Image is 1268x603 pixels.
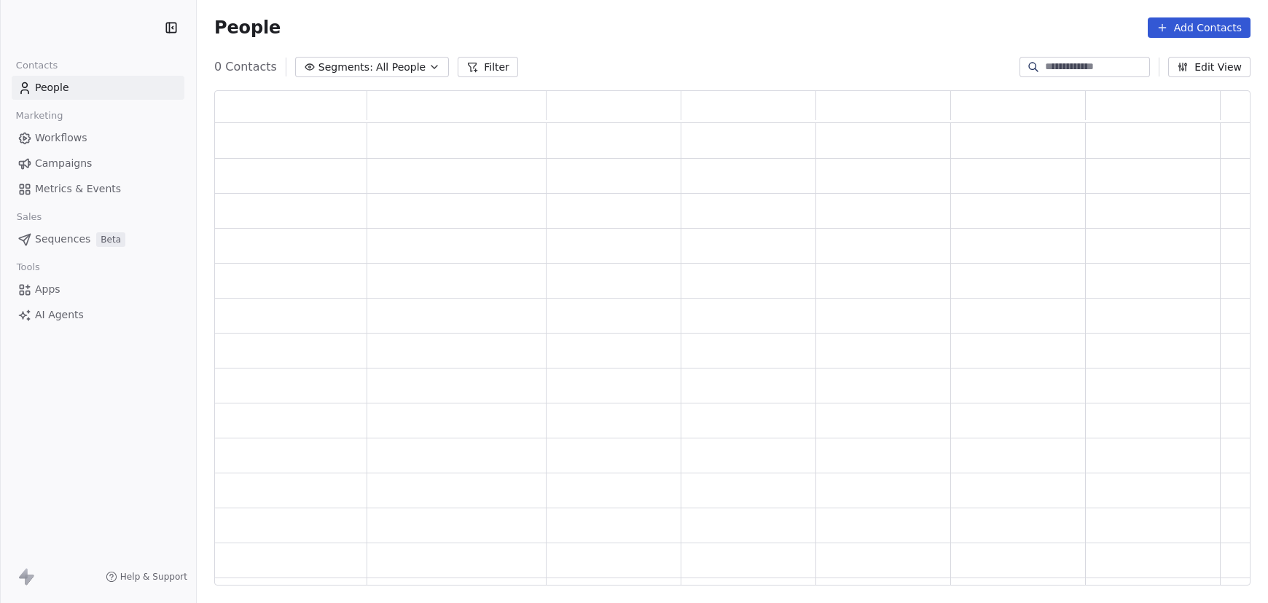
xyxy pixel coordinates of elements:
span: Apps [35,282,60,297]
a: Apps [12,277,184,301]
a: SequencesBeta [12,227,184,251]
a: Workflows [12,126,184,150]
a: Help & Support [106,571,187,583]
span: People [214,17,281,39]
span: Contacts [9,55,64,76]
span: 0 Contacts [214,58,277,76]
span: Sales [10,206,48,228]
button: Add Contacts [1148,17,1251,38]
span: Beta [96,232,125,247]
span: Metrics & Events [35,181,121,197]
span: AI Agents [35,307,84,323]
button: Filter [458,57,518,77]
a: Metrics & Events [12,177,184,201]
span: Sequences [35,232,90,247]
span: Campaigns [35,156,92,171]
span: Tools [10,256,46,278]
span: Workflows [35,130,87,146]
span: Marketing [9,105,69,127]
a: AI Agents [12,303,184,327]
span: All People [376,60,426,75]
a: People [12,76,184,100]
button: Edit View [1168,57,1251,77]
span: Segments: [318,60,373,75]
span: Help & Support [120,571,187,583]
a: Campaigns [12,151,184,176]
span: People [35,80,69,95]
